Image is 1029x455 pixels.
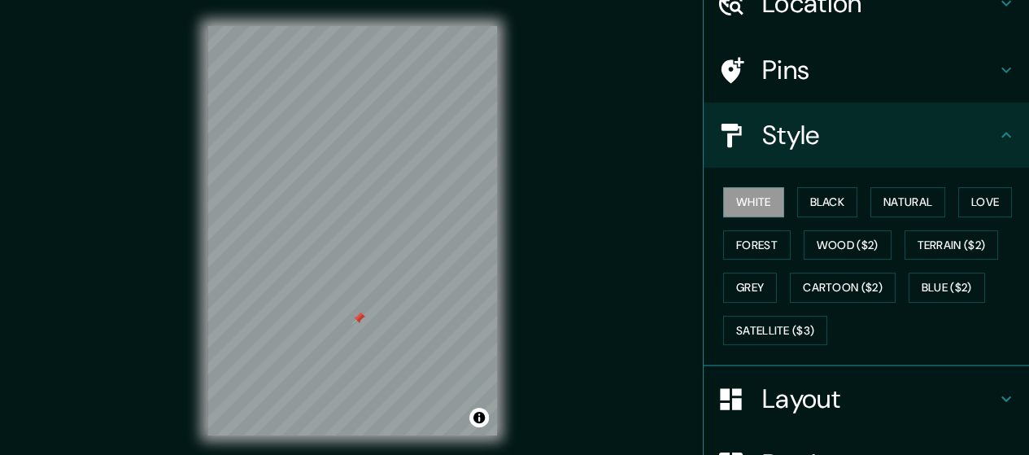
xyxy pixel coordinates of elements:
[723,273,777,303] button: Grey
[804,230,892,260] button: Wood ($2)
[790,273,896,303] button: Cartoon ($2)
[207,26,497,435] canvas: Map
[905,230,999,260] button: Terrain ($2)
[797,187,858,217] button: Black
[762,119,996,151] h4: Style
[704,366,1029,431] div: Layout
[704,37,1029,103] div: Pins
[469,408,489,427] button: Toggle attribution
[723,316,827,346] button: Satellite ($3)
[723,230,791,260] button: Forest
[762,54,996,86] h4: Pins
[762,383,996,415] h4: Layout
[958,187,1012,217] button: Love
[723,187,784,217] button: White
[704,103,1029,168] div: Style
[870,187,945,217] button: Natural
[909,273,985,303] button: Blue ($2)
